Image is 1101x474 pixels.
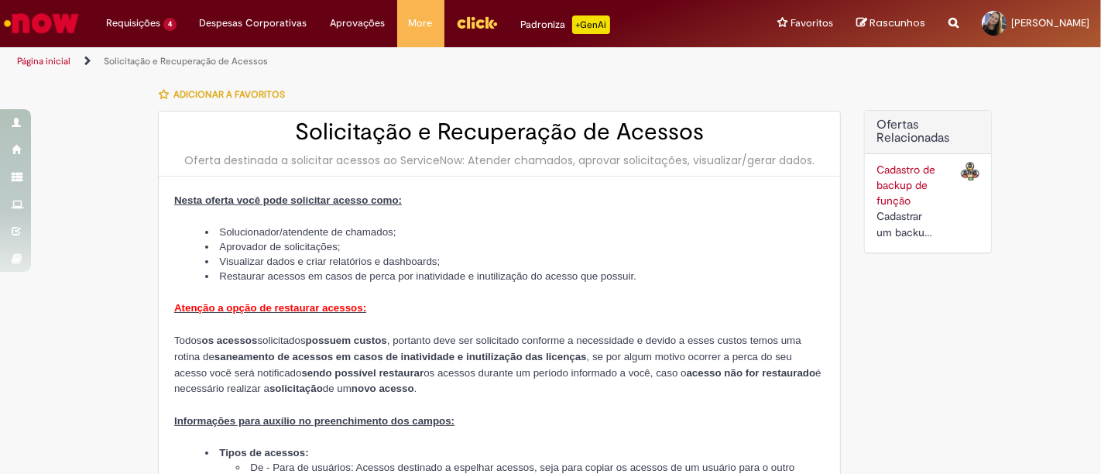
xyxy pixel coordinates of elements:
span: Adicionar a Favoritos [173,88,285,101]
span: Nesta oferta você pode solicitar acesso como: [174,194,402,206]
li: Aprovador de solicitações; [205,239,825,254]
span: Informações para auxílio no preenchimento dos campos: [174,415,454,427]
strong: saneamento de acessos [214,351,333,362]
strong: possuem custos [306,335,387,346]
ul: Trilhas de página [12,47,722,76]
li: Restaurar acessos em casos de perca por inatividade e inutilização do acesso que possuir. [205,269,825,283]
strong: solicitação [269,383,323,394]
div: Cadastrar um backup para as suas funções no portal Now [876,208,938,241]
strong: os acessos [202,335,258,346]
li: Visualizar dados e criar relatórios e dashboards; [205,254,825,269]
h2: Ofertas Relacionadas [876,118,979,146]
span: Despesas Corporativas [200,15,307,31]
span: Atenção a opção de restaurar acessos: [174,302,366,314]
span: Requisições [106,15,160,31]
span: More [409,15,433,31]
strong: novo acesso [352,383,414,394]
h2: Solicitação e Recuperação de Acessos [174,119,825,145]
span: 4 [163,18,177,31]
button: Adicionar a Favoritos [158,78,293,111]
span: [PERSON_NAME] [1011,16,1089,29]
span: Favoritos [791,15,833,31]
strong: em casos de inatividade e inutilização das licenças [336,351,587,362]
strong: acesso não for restaurado [687,367,816,379]
a: Rascunhos [856,16,925,31]
img: click_logo_yellow_360x200.png [456,11,498,34]
div: Padroniza [521,15,610,34]
div: Oferta destinada a solicitar acessos ao ServiceNow: Atender chamados, aprovar solicitações, visua... [174,153,825,168]
strong: sendo possível restaurar [301,367,424,379]
a: Página inicial [17,55,70,67]
div: Ofertas Relacionadas [864,110,992,253]
p: +GenAi [572,15,610,34]
strong: Tipos de acessos: [219,447,308,459]
span: Todos solicitados , portanto deve ser solicitado conforme a necessidade e devido a esses custos t... [174,335,821,395]
img: ServiceNow [2,8,81,39]
span: Aprovações [331,15,386,31]
a: Solicitação e Recuperação de Acessos [104,55,268,67]
span: Rascunhos [869,15,925,30]
img: Cadastro de backup de função [961,162,979,180]
a: Cadastro de backup de função [876,163,935,208]
li: Solucionador/atendente de chamados; [205,225,825,239]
